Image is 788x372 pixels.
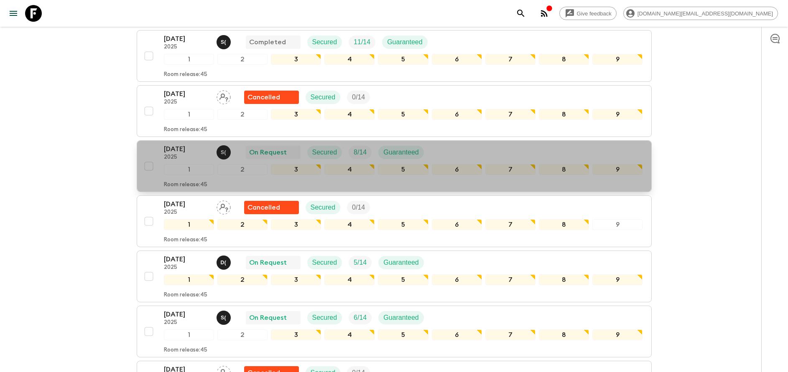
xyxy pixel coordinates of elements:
[137,251,652,302] button: [DATE]2025Dedi (Komang) WardanaOn RequestSecuredTrip FillGuaranteed123456789Room release:45
[592,54,643,65] div: 9
[592,329,643,340] div: 9
[164,209,210,216] p: 2025
[271,164,321,175] div: 3
[217,93,231,99] span: Assign pack leader
[137,195,652,247] button: [DATE]2025Assign pack leaderFlash Pack cancellationSecuredTrip Fill123456789Room release:45
[164,34,210,44] p: [DATE]
[539,329,589,340] div: 8
[485,164,536,175] div: 7
[164,144,210,154] p: [DATE]
[271,274,321,285] div: 3
[312,37,337,47] p: Secured
[244,91,299,104] div: Flash Pack cancellation
[349,311,372,324] div: Trip Fill
[378,219,428,230] div: 5
[249,37,286,47] p: Completed
[221,259,227,266] p: D (
[378,54,428,65] div: 5
[217,164,268,175] div: 2
[324,329,375,340] div: 4
[592,274,643,285] div: 9
[217,274,268,285] div: 2
[349,256,372,269] div: Trip Fill
[432,329,482,340] div: 6
[164,274,214,285] div: 1
[387,37,423,47] p: Guaranteed
[539,219,589,230] div: 8
[217,311,232,325] button: S(
[432,219,482,230] div: 6
[137,140,652,192] button: [DATE]2025Shandy (Putu) Sandhi Astra JuniawanOn RequestSecuredTrip FillGuaranteed123456789Room re...
[217,219,268,230] div: 2
[539,109,589,120] div: 8
[217,203,231,210] span: Assign pack leader
[217,54,268,65] div: 2
[164,89,210,99] p: [DATE]
[432,274,482,285] div: 6
[623,7,778,20] div: [DOMAIN_NAME][EMAIL_ADDRESS][DOMAIN_NAME]
[633,10,778,17] span: [DOMAIN_NAME][EMAIL_ADDRESS][DOMAIN_NAME]
[485,219,536,230] div: 7
[324,164,375,175] div: 4
[352,92,365,102] p: 0 / 14
[221,314,226,321] p: S (
[217,329,268,340] div: 2
[311,202,336,213] p: Secured
[354,258,367,268] p: 5 / 14
[306,201,341,214] div: Secured
[311,92,336,102] p: Secured
[592,164,643,175] div: 9
[312,258,337,268] p: Secured
[164,164,214,175] div: 1
[221,149,226,156] p: S (
[592,219,643,230] div: 9
[271,54,321,65] div: 3
[137,85,652,137] button: [DATE]2025Assign pack leaderFlash Pack cancellationSecuredTrip Fill123456789Room release:45
[164,54,214,65] div: 1
[383,147,419,157] p: Guaranteed
[312,147,337,157] p: Secured
[572,10,616,17] span: Give feedback
[485,329,536,340] div: 7
[164,264,210,271] p: 2025
[5,5,22,22] button: menu
[383,258,419,268] p: Guaranteed
[383,313,419,323] p: Guaranteed
[352,202,365,213] p: 0 / 14
[432,164,482,175] div: 6
[347,91,370,104] div: Trip Fill
[432,54,482,65] div: 6
[137,30,652,82] button: [DATE]2025Shandy (Putu) Sandhi Astra JuniawanCompletedSecuredTrip FillGuaranteed123456789Room rel...
[307,311,342,324] div: Secured
[271,329,321,340] div: 3
[164,199,210,209] p: [DATE]
[164,237,207,243] p: Room release: 45
[164,254,210,264] p: [DATE]
[164,309,210,319] p: [DATE]
[539,274,589,285] div: 8
[539,54,589,65] div: 8
[307,256,342,269] div: Secured
[324,54,375,65] div: 4
[164,44,210,51] p: 2025
[513,5,529,22] button: search adventures
[354,37,370,47] p: 11 / 14
[306,91,341,104] div: Secured
[485,109,536,120] div: 7
[164,347,207,354] p: Room release: 45
[378,329,428,340] div: 5
[164,329,214,340] div: 1
[378,274,428,285] div: 5
[247,202,280,213] p: Cancelled
[164,319,210,326] p: 2025
[217,148,232,154] span: Shandy (Putu) Sandhi Astra Juniawan
[349,146,372,159] div: Trip Fill
[217,258,232,265] span: Dedi (Komang) Wardana
[249,147,287,157] p: On Request
[271,219,321,230] div: 3
[592,109,643,120] div: 9
[164,154,210,161] p: 2025
[164,292,207,299] p: Room release: 45
[137,306,652,357] button: [DATE]2025Shandy (Putu) Sandhi Astra JuniawanOn RequestSecuredTrip FillGuaranteed123456789Room re...
[559,7,617,20] a: Give feedback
